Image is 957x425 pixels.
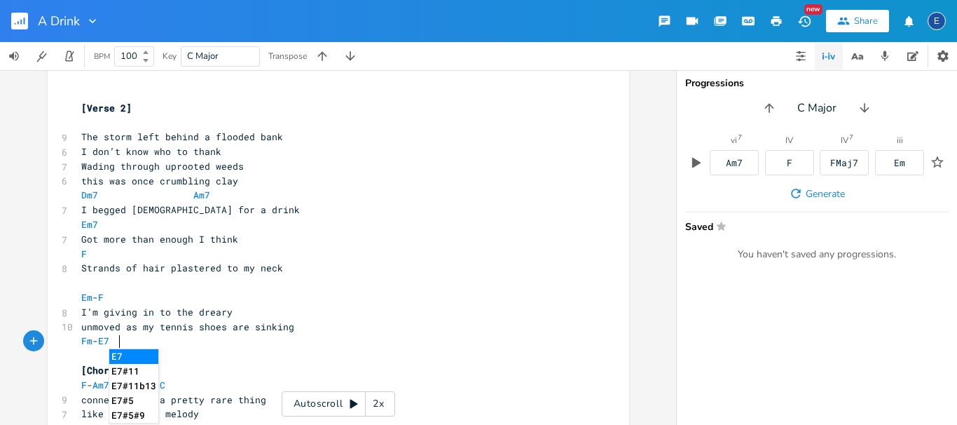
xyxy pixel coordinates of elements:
[804,4,822,15] div: New
[81,145,221,158] span: I don’t know who to thank
[268,52,307,60] div: Transpose
[282,391,395,417] div: Autoscroll
[109,379,158,393] li: E7#11b13
[81,218,98,231] span: Em7
[98,335,109,347] span: E7
[785,136,793,144] div: IV
[81,393,266,406] span: connection is a pretty rare thing
[81,203,300,216] span: I begged [DEMOGRAPHIC_DATA] for a drink
[81,102,132,114] span: [Verse 2]
[160,379,165,391] span: C
[81,379,87,391] span: F
[81,335,92,347] span: Fm
[109,408,158,423] li: E7#5#9
[830,158,858,168] div: FMaj7
[81,335,109,347] span: -
[841,136,848,144] div: IV
[81,248,87,260] span: F
[928,12,946,30] div: Erin Nicole
[726,158,743,168] div: Am7
[81,130,283,143] span: The storm left behind a flooded bank
[928,5,946,37] button: E
[81,321,294,333] span: unmoved as my tennis shoes are sinking
[790,8,818,34] button: New
[826,10,889,32] button: Share
[109,393,158,408] li: E7#5
[854,15,878,27] div: Share
[81,306,233,318] span: I’m giving in to the dreary
[81,233,238,245] span: Got more than enough I think
[109,364,158,379] li: E7#11
[685,248,949,261] div: You haven't saved any progressions.
[81,364,126,377] span: [Chorus]
[81,379,165,391] span: - - - -
[738,134,742,141] sup: 7
[797,100,836,116] span: C Major
[81,407,199,420] span: like an aching melody
[92,379,109,391] span: Am7
[81,291,104,304] span: -
[109,349,158,364] li: E7
[81,291,92,304] span: Em
[193,189,210,201] span: Am7
[849,134,853,141] sup: 7
[787,158,792,168] div: F
[98,291,104,304] span: F
[731,136,737,144] div: vi
[366,391,391,417] div: 2x
[894,158,905,168] div: Em
[81,175,238,187] span: this was once crumbling clay
[163,52,177,60] div: Key
[94,53,110,60] div: BPM
[685,221,940,231] span: Saved
[187,50,219,62] span: C Major
[806,187,845,201] span: Generate
[81,189,98,201] span: Dm7
[38,15,80,27] span: A Drink
[783,181,851,206] button: Generate
[897,136,903,144] div: iii
[685,79,949,88] div: Progressions
[81,262,283,274] span: Strands of hair plastered to my neck
[81,160,244,173] span: Wading through uprooted weeds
